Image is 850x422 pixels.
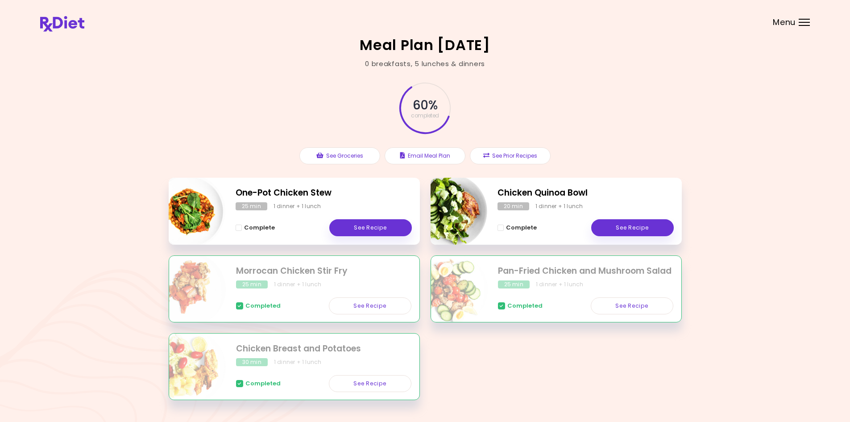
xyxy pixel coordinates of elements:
button: Complete - One-Pot Chicken Stew [236,222,275,233]
span: completed [411,113,439,118]
div: 0 breakfasts , 5 lunches & dinners [365,59,485,69]
a: See Recipe - Chicken Breast and Potatoes [329,375,411,392]
button: See Groceries [299,147,380,164]
h2: Morrocan Chicken Stir Fry [236,265,411,278]
img: Info - Pan-Fried Chicken and Mushroom Salad [414,252,488,326]
div: 1 dinner + 1 lunch [274,280,322,288]
button: Email Meal Plan [385,147,465,164]
img: Info - Morrocan Chicken Stir Fry [152,252,226,326]
span: Completed [507,302,543,309]
div: 30 min [236,358,268,366]
h2: Meal Plan [DATE] [360,38,490,52]
a: See Recipe - One-Pot Chicken Stew [329,219,412,236]
div: 1 dinner + 1 lunch [274,358,322,366]
span: Menu [773,18,796,26]
div: 1 dinner + 1 lunch [274,202,321,210]
img: RxDiet [40,16,84,32]
img: Info - Chicken Breast and Potatoes [152,330,226,404]
span: Complete [506,224,537,231]
a: See Recipe - Pan-Fried Chicken and Mushroom Salad [591,297,673,314]
span: Completed [245,302,281,309]
h2: Pan-Fried Chicken and Mushroom Salad [498,265,673,278]
img: Info - One-Pot Chicken Stew [151,174,225,248]
h2: One-Pot Chicken Stew [236,187,412,200]
div: 1 dinner + 1 lunch [535,202,583,210]
button: Complete - Chicken Quinoa Bowl [498,222,537,233]
div: 25 min [236,280,268,288]
h2: Chicken Breast and Potatoes [236,343,411,355]
span: Completed [245,380,281,387]
a: See Recipe - Morrocan Chicken Stir Fry [329,297,411,314]
div: 25 min [498,280,530,288]
span: 60 % [413,98,437,113]
div: 1 dinner + 1 lunch [536,280,584,288]
h2: Chicken Quinoa Bowl [498,187,674,200]
div: 20 min [498,202,529,210]
a: See Recipe - Chicken Quinoa Bowl [591,219,674,236]
div: 25 min [236,202,267,210]
button: See Prior Recipes [470,147,551,164]
span: Complete [244,224,275,231]
img: Info - Chicken Quinoa Bowl [413,174,487,248]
